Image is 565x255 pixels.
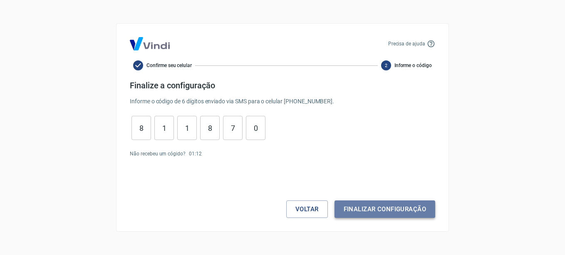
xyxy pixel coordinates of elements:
p: 01 : 12 [189,150,202,157]
img: Logo Vind [130,37,170,50]
p: Informe o código de 6 dígitos enviado via SMS para o celular [PHONE_NUMBER] . [130,97,435,106]
h4: Finalize a configuração [130,80,435,90]
button: Finalizar configuração [335,200,435,218]
p: Precisa de ajuda [388,40,425,47]
button: Voltar [286,200,328,218]
text: 2 [385,63,387,68]
p: Não recebeu um cógido? [130,150,186,157]
span: Informe o código [394,62,432,69]
span: Confirme seu celular [146,62,192,69]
